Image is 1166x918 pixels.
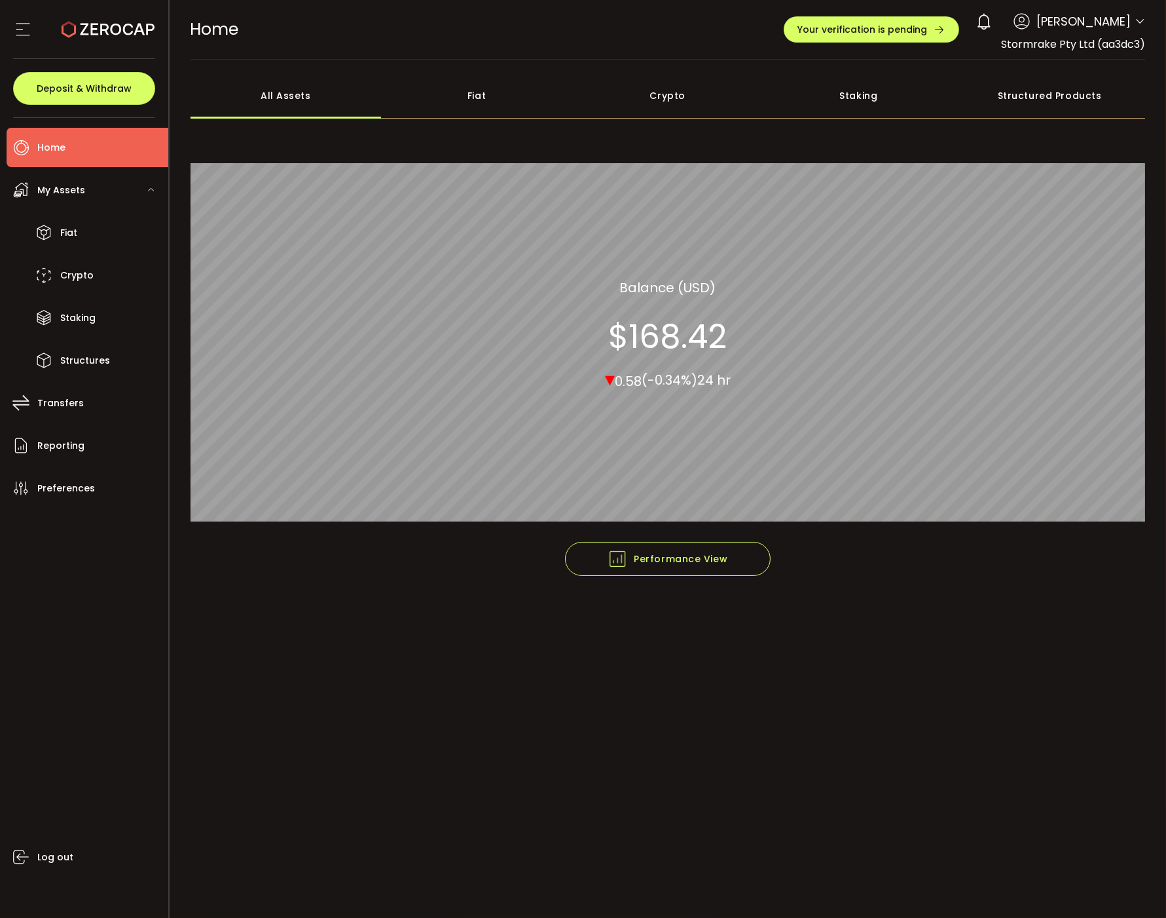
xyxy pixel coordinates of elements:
[1036,12,1131,30] span: [PERSON_NAME]
[1011,776,1166,918] iframe: Chat Widget
[954,73,1145,119] div: Structured Products
[37,138,65,157] span: Home
[797,25,927,34] span: Your verification is pending
[60,223,77,242] span: Fiat
[60,266,94,285] span: Crypto
[37,181,85,200] span: My Assets
[60,309,96,328] span: Staking
[37,436,84,455] span: Reporting
[381,73,572,119] div: Fiat
[619,278,716,297] section: Balance (USD)
[37,394,84,413] span: Transfers
[763,73,955,119] div: Staking
[608,317,727,356] section: $168.42
[191,18,239,41] span: Home
[608,549,727,569] span: Performance View
[37,848,73,867] span: Log out
[37,479,95,498] span: Preferences
[565,542,771,576] button: Performance View
[697,372,731,390] span: 24 hr
[642,372,697,390] span: (-0.34%)
[572,73,763,119] div: Crypto
[13,72,155,105] button: Deposit & Withdraw
[191,73,382,119] div: All Assets
[60,351,110,370] span: Structures
[784,16,959,43] button: Your verification is pending
[615,372,642,391] span: 0.58
[1001,37,1145,52] span: Stormrake Pty Ltd (aa3dc3)
[605,365,615,393] span: ▾
[37,84,132,93] span: Deposit & Withdraw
